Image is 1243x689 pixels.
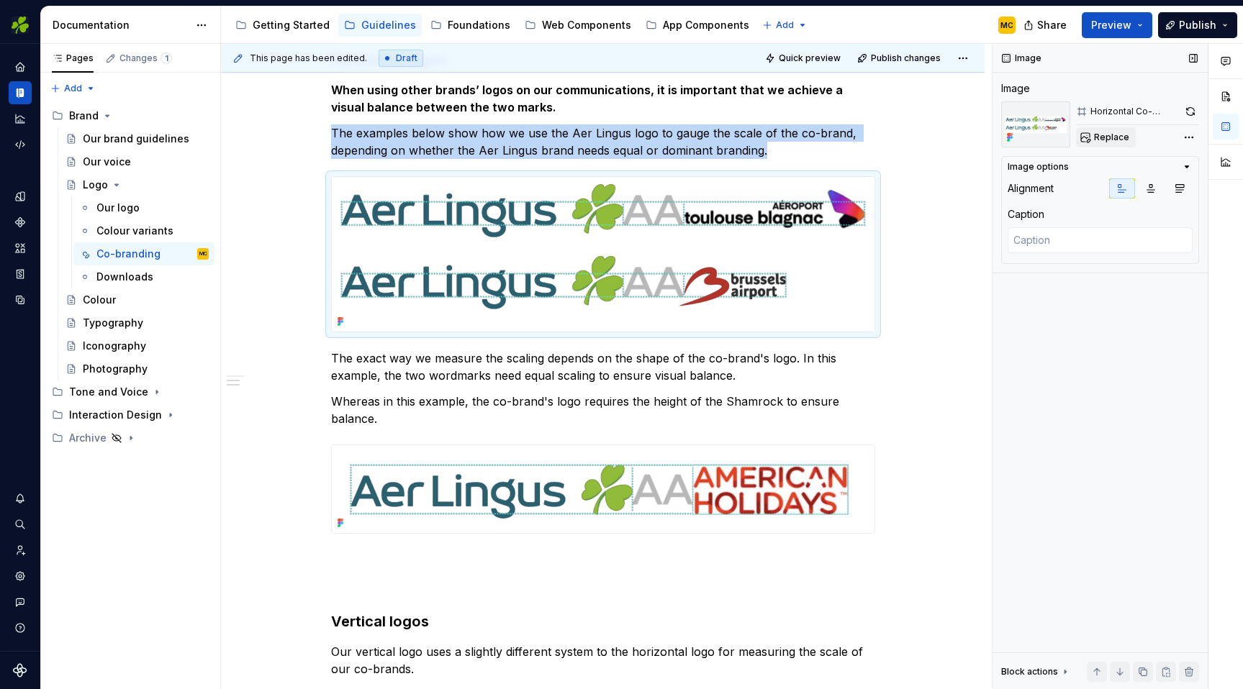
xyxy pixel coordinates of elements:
img: 3b389e68-ab0f-4821-aa90-50e29a900b25.png [332,445,874,532]
p: Whereas in this example, the co-brand's logo requires the height of the Shamrock to ensure balance. [331,393,875,427]
span: 1 [161,53,172,64]
button: Contact support [9,590,32,613]
button: Share [1016,12,1076,38]
div: Block actions [1001,666,1058,677]
a: Typography [60,311,214,334]
svg: Supernova Logo [13,663,27,677]
button: Notifications [9,487,32,510]
span: Publish [1179,18,1216,32]
div: Typography [83,316,143,330]
div: Logo [83,178,108,192]
a: Logo [60,173,214,196]
div: Tone and Voice [46,380,214,403]
div: Changes [119,53,172,64]
button: Search ⌘K [9,513,32,536]
a: Our voice [60,150,214,173]
div: Pages [52,53,94,64]
div: Photography [83,362,148,376]
div: Guidelines [361,18,416,32]
span: Add [776,19,794,31]
span: Publish changes [871,53,941,64]
div: Getting Started [253,18,330,32]
a: Documentation [9,81,32,104]
span: Add [64,83,82,94]
p: The examples below show how we use the Aer Lingus logo to gauge the scale of the co-brand, depend... [331,124,875,159]
p: Our vertical logo uses a slightly different system to the horizontal logo for measuring the scale... [331,643,875,677]
div: Interaction Design [69,408,162,422]
div: Our brand guidelines [83,132,189,146]
span: Replace [1094,132,1129,143]
div: Our voice [83,155,131,169]
div: Image options [1008,161,1069,173]
button: Preview [1082,12,1152,38]
a: Storybook stories [9,263,32,286]
img: 56b5df98-d96d-4d7e-807c-0afdf3bdaefa.png [12,17,29,34]
a: Co-brandingMC [73,242,214,265]
button: Publish [1158,12,1237,38]
a: Guidelines [338,14,422,37]
span: Preview [1091,18,1131,32]
div: Downloads [96,270,153,284]
div: Colour variants [96,224,173,238]
div: Block actions [1001,662,1071,682]
div: Web Components [542,18,631,32]
a: Design tokens [9,185,32,208]
a: Photography [60,357,214,380]
span: Draft [396,53,417,64]
div: Page tree [46,104,214,450]
div: Brand [46,104,214,127]
span: Quick preview [779,53,841,64]
strong: When using other brands’ logos on our communications, it is important that we achieve a visual ba... [331,83,846,114]
span: This page has been edited. [250,53,367,64]
img: 15ba8c62-2f7f-4954-a452-f2c408242e2c.png [332,177,874,332]
button: Replace [1076,127,1136,147]
a: Assets [9,237,32,260]
h3: Vertical logos [331,611,875,631]
div: Archive [69,431,107,445]
div: Tone and Voice [69,385,148,399]
div: Alignment [1008,181,1054,196]
a: Our brand guidelines [60,127,214,150]
a: Code automation [9,133,32,156]
div: App Components [663,18,749,32]
a: Colour variants [73,219,214,242]
img: 15ba8c62-2f7f-4954-a452-f2c408242e2c.png [1001,101,1070,147]
p: The exact way we measure the scaling depends on the shape of the co-brand's logo. In this example... [331,350,875,384]
a: Colour [60,288,214,311]
div: Horizontal Co-Branding 1 [1090,106,1179,117]
div: Colour [83,293,116,307]
a: Our logo [73,196,214,219]
div: Settings [9,565,32,588]
a: Web Components [519,14,637,37]
div: Caption [1008,207,1044,222]
button: Add [758,15,812,35]
div: Page tree [230,11,755,40]
a: App Components [640,14,755,37]
div: Co-branding [96,247,161,261]
div: Brand [69,109,99,123]
button: Image options [1008,161,1193,173]
button: Publish changes [853,48,947,68]
button: Quick preview [761,48,847,68]
div: Components [9,211,32,234]
a: Data sources [9,288,32,311]
div: Image [1001,81,1030,96]
div: Documentation [53,18,189,32]
div: Archive [46,426,214,450]
a: Iconography [60,334,214,357]
a: Invite team [9,539,32,562]
a: Analytics [9,107,32,130]
a: Home [9,55,32,78]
